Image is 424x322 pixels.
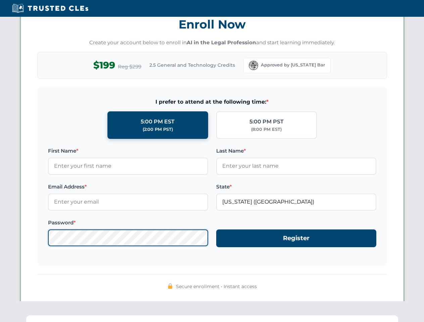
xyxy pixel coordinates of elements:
[249,61,258,70] img: Florida Bar
[251,126,282,133] div: (8:00 PM EST)
[48,183,208,191] label: Email Address
[93,58,115,73] span: $199
[187,39,256,46] strong: AI in the Legal Profession
[149,61,235,69] span: 2.5 General and Technology Credits
[10,3,90,13] img: Trusted CLEs
[249,117,284,126] div: 5:00 PM PST
[48,194,208,210] input: Enter your email
[141,117,175,126] div: 5:00 PM EST
[168,283,173,289] img: 🔒
[48,158,208,174] input: Enter your first name
[118,63,141,71] span: Reg $299
[48,147,208,155] label: First Name
[143,126,173,133] div: (2:00 PM PST)
[216,147,376,155] label: Last Name
[176,283,257,290] span: Secure enrollment • Instant access
[216,158,376,174] input: Enter your last name
[261,62,325,68] span: Approved by [US_STATE] Bar
[37,39,387,47] p: Create your account below to enroll in and start learning immediately.
[48,219,208,227] label: Password
[216,194,376,210] input: Florida (FL)
[37,14,387,35] h3: Enroll Now
[48,98,376,106] span: I prefer to attend at the following time:
[216,229,376,247] button: Register
[216,183,376,191] label: State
